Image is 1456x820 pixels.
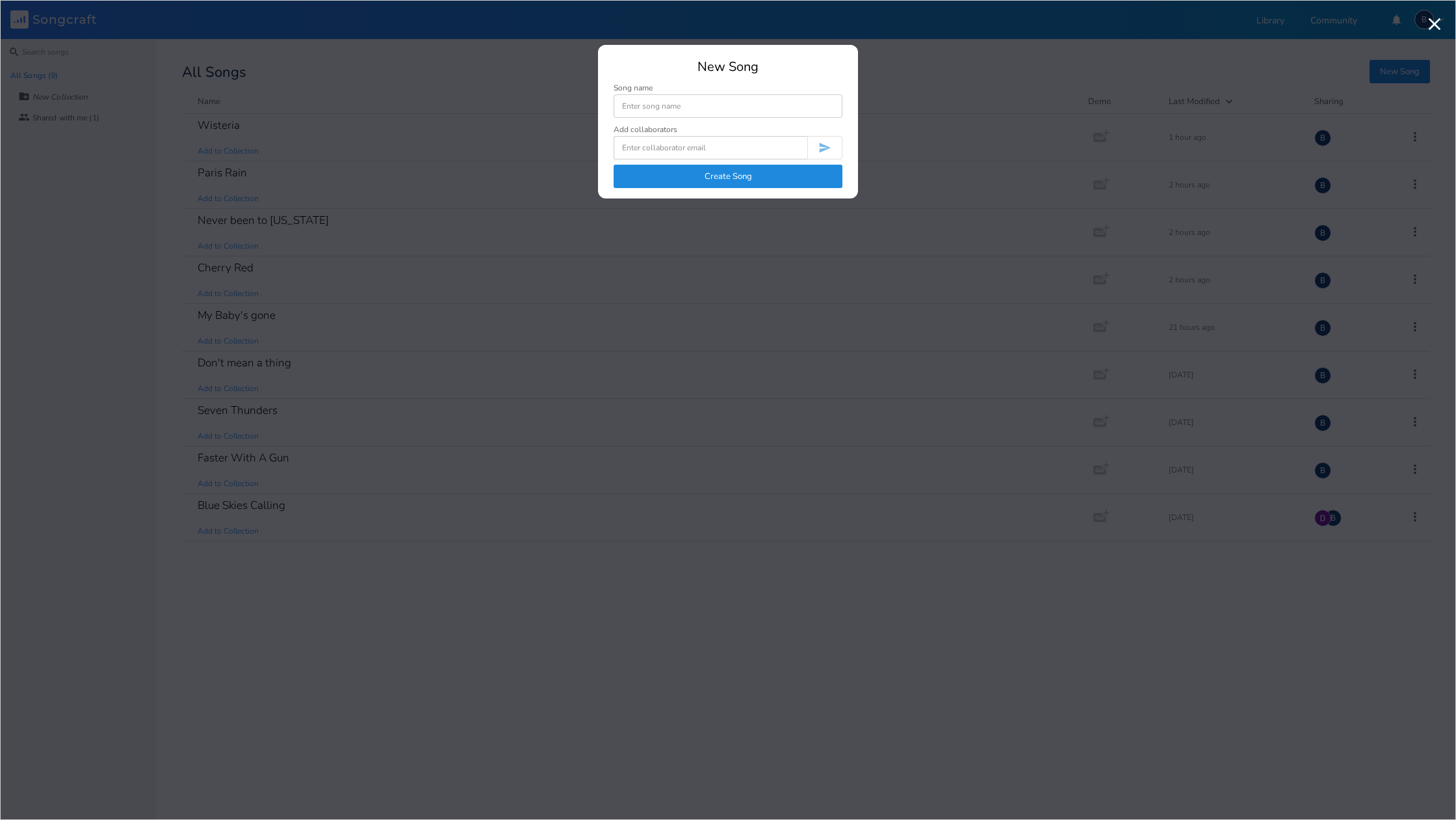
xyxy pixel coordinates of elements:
[614,126,677,133] div: Add collaborators
[807,136,842,159] button: Invite
[614,94,842,118] input: Enter song name
[614,84,842,92] div: Song name
[614,136,807,159] input: Enter collaborator email
[614,61,842,74] div: New Song
[614,165,842,188] button: Create Song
